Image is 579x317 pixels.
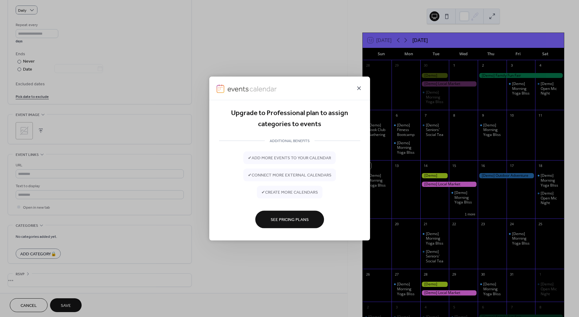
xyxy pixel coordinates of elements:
span: ✔ create more calendars [261,189,318,196]
img: logo-icon [217,84,225,93]
span: ✔ connect more external calendars [248,172,331,179]
img: logo-type [227,84,277,93]
span: See Pricing Plans [271,217,309,223]
span: ✔ add more events to your calendar [248,155,331,161]
span: ADDITIONAL BENEFITS [265,138,315,144]
div: Upgrade to Professional plan to assign categories to events [219,107,360,130]
button: See Pricing Plans [255,211,324,228]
